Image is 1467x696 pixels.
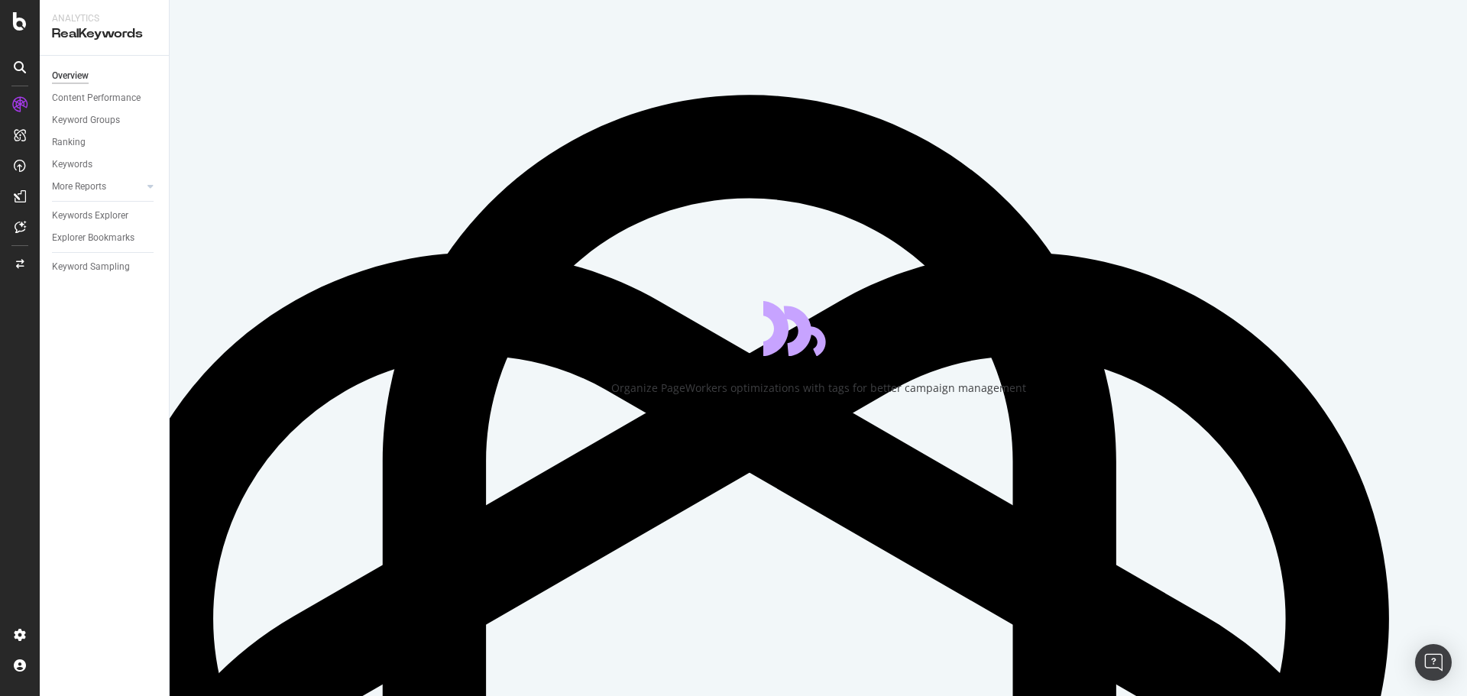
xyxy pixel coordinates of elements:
a: Ranking [52,134,158,151]
a: Content Performance [52,90,158,106]
a: Keyword Sampling [52,259,158,275]
div: Keywords Explorer [52,208,128,224]
a: Keywords Explorer [52,208,158,224]
div: Open Intercom Messenger [1415,644,1452,681]
div: Keyword Sampling [52,259,130,275]
div: Overview [52,68,89,84]
div: Ranking [52,134,86,151]
a: Overview [52,68,158,84]
a: Keywords [52,157,158,173]
div: animation [763,301,873,356]
div: Keyword Groups [52,112,120,128]
div: RealKeywords [52,25,157,43]
div: Keywords [52,157,92,173]
div: More Reports [52,179,106,195]
div: Analytics [52,12,157,25]
a: More Reports [52,179,143,195]
a: Explorer Bookmarks [52,230,158,246]
div: Explorer Bookmarks [52,230,134,246]
div: Content Performance [52,90,141,106]
div: Organize PageWorkers optimizations with tags for better campaign management [611,380,1026,396]
a: Keyword Groups [52,112,158,128]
